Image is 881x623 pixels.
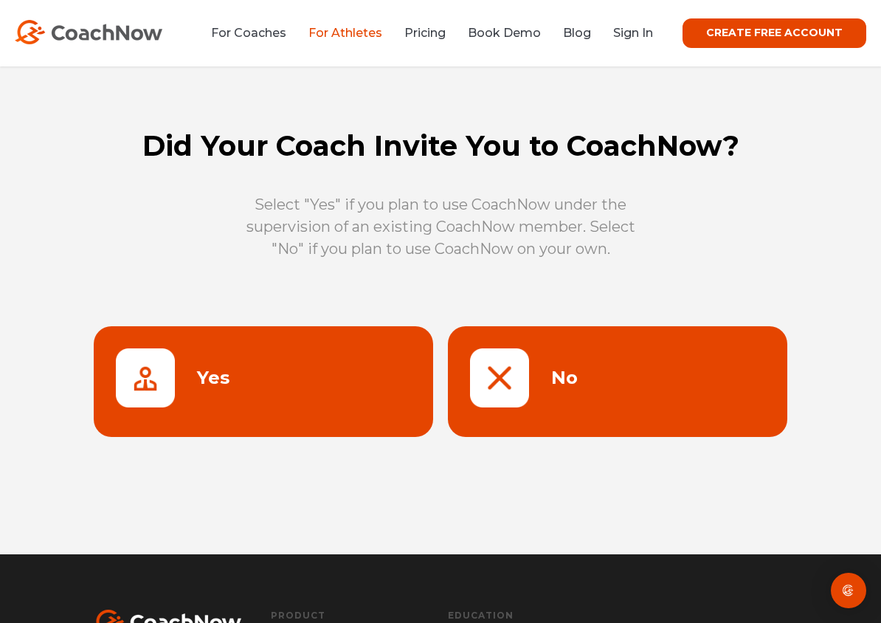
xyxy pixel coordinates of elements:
a: Education [448,610,610,622]
a: CREATE FREE ACCOUNT [683,18,866,48]
p: Select "Yes" if you plan to use CoachNow under the supervision of an existing CoachNow member. Se... [234,193,647,260]
a: Book Demo [468,26,541,40]
img: CoachNow Logo [15,20,162,44]
a: Pricing [404,26,446,40]
a: Blog [563,26,591,40]
a: Sign In [613,26,653,40]
div: Open Intercom Messenger [831,573,866,608]
a: For Athletes [308,26,382,40]
a: Product [271,610,328,622]
a: For Coaches [211,26,286,40]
